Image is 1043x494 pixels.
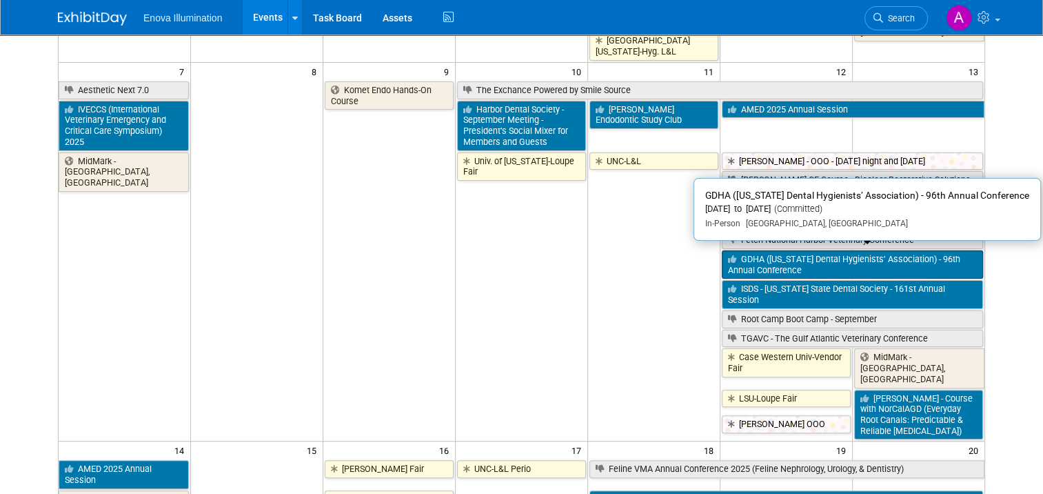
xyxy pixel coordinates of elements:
span: 11 [702,63,720,80]
span: 16 [438,442,455,459]
span: In-Person [705,219,740,228]
a: AMED 2025 Annual Session [722,101,984,119]
a: MidMark - [GEOGRAPHIC_DATA], [GEOGRAPHIC_DATA] [854,348,984,388]
a: MidMark - [GEOGRAPHIC_DATA], [GEOGRAPHIC_DATA] [59,152,189,192]
span: 15 [305,442,323,459]
a: LSU-Loupe Fair [722,390,851,408]
a: The Exchance Powered by Smile Source [457,81,983,99]
a: AMED 2025 Annual Session [59,460,189,488]
a: [PERSON_NAME] OOO [722,415,851,433]
a: Case Western Univ-Vendor Fair [722,348,851,377]
span: GDHA ([US_STATE] Dental Hygienists’ Association) - 96th Annual Conference [705,190,1029,201]
a: Feline VMA Annual Conference 2025 (Feline Nephrology, Urology, & Dentistry) [589,460,984,478]
a: UNC-L&L [589,152,718,170]
a: GDHA ([US_STATE] Dental Hygienists’ Association) - 96th Annual Conference [722,250,983,279]
div: [DATE] to [DATE] [705,204,1029,215]
span: 12 [835,63,852,80]
a: IVECCS (International Veterinary Emergency and Critical Care Symposium) 2025 [59,101,189,151]
a: Harbor Dental Society - September Meeting - President’s Social Mixer for Members and Guests [457,101,586,151]
span: 17 [570,442,587,459]
span: Enova Illumination [143,12,222,23]
a: Search [864,6,928,30]
span: 8 [310,63,323,80]
a: Univ. of [US_STATE]-Loupe Fair [457,152,586,181]
span: 14 [173,442,190,459]
span: 13 [967,63,984,80]
span: 10 [570,63,587,80]
a: [GEOGRAPHIC_DATA][US_STATE]-Hyg. L&L [589,32,718,60]
a: Aesthetic Next 7.0 [59,81,189,99]
a: [PERSON_NAME] - Course with NorCalAGD (Everyday Root Canals: Predictable & Reliable [MEDICAL_DATA]) [854,390,983,440]
span: 20 [967,442,984,459]
a: UNC-L&L Perio [457,460,586,478]
a: [PERSON_NAME] CE Course - Bioclear Restorative Solutions for the Pediatric Dentist [722,171,983,199]
span: [GEOGRAPHIC_DATA], [GEOGRAPHIC_DATA] [740,219,908,228]
a: ISDS - [US_STATE] State Dental Society - 161st Annual Session [722,280,983,308]
a: Root Camp Boot Camp - September [722,310,983,328]
span: Search [883,13,915,23]
a: TGAVC - The Gulf Atlantic Veterinary Conference [722,330,983,348]
span: (Committed) [771,204,822,214]
a: Komet Endo Hands-On Course [325,81,454,110]
a: [PERSON_NAME] Endodontic Study Club [589,101,718,129]
img: Andrea Miller [946,5,972,31]
img: ExhibitDay [58,12,127,26]
a: [PERSON_NAME] Fair [325,460,454,478]
span: 7 [178,63,190,80]
span: 9 [443,63,455,80]
span: 19 [835,442,852,459]
span: 18 [702,442,720,459]
a: [PERSON_NAME] - OOO - [DATE] night and [DATE] [722,152,983,170]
